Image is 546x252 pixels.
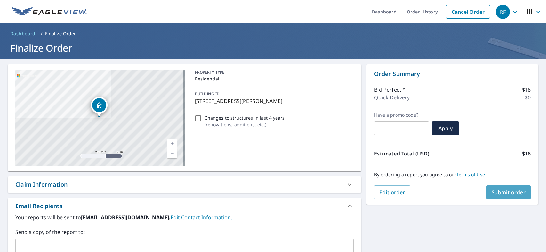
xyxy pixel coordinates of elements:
[446,5,490,19] a: Cancel Order
[8,29,38,39] a: Dashboard
[195,97,351,105] p: [STREET_ADDRESS][PERSON_NAME]
[205,114,285,121] p: Changes to structures in last 4 years
[374,185,410,199] button: Edit order
[374,112,429,118] label: Have a promo code?
[171,214,232,221] a: EditContactInfo
[15,180,68,189] div: Claim Information
[379,189,405,196] span: Edit order
[167,139,177,148] a: Current Level 17, Zoom In
[496,5,510,19] div: RF
[8,41,538,55] h1: Finalize Order
[195,75,351,82] p: Residential
[492,189,526,196] span: Submit order
[432,121,459,135] button: Apply
[91,97,108,117] div: Dropped pin, building 1, Residential property, 9419 Yolanda Ave Northridge, CA 91324
[10,30,36,37] span: Dashboard
[12,7,87,17] img: EV Logo
[195,70,351,75] p: PROPERTY TYPE
[8,198,361,214] div: Email Recipients
[41,30,43,38] li: /
[374,94,410,101] p: Quick Delivery
[486,185,531,199] button: Submit order
[81,214,171,221] b: [EMAIL_ADDRESS][DOMAIN_NAME].
[15,202,62,210] div: Email Recipients
[522,150,531,157] p: $18
[167,148,177,158] a: Current Level 17, Zoom Out
[45,30,76,37] p: Finalize Order
[374,70,531,78] p: Order Summary
[374,172,531,178] p: By ordering a report you agree to our
[374,150,452,157] p: Estimated Total (USD):
[195,91,220,97] p: BUILDING ID
[8,29,538,39] nav: breadcrumb
[205,121,285,128] p: ( renovations, additions, etc. )
[15,228,354,236] label: Send a copy of the report to:
[522,86,531,94] p: $18
[8,176,361,193] div: Claim Information
[437,125,454,132] span: Apply
[456,172,485,178] a: Terms of Use
[374,86,405,94] p: Bid Perfect™
[15,214,354,221] label: Your reports will be sent to
[525,94,531,101] p: $0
